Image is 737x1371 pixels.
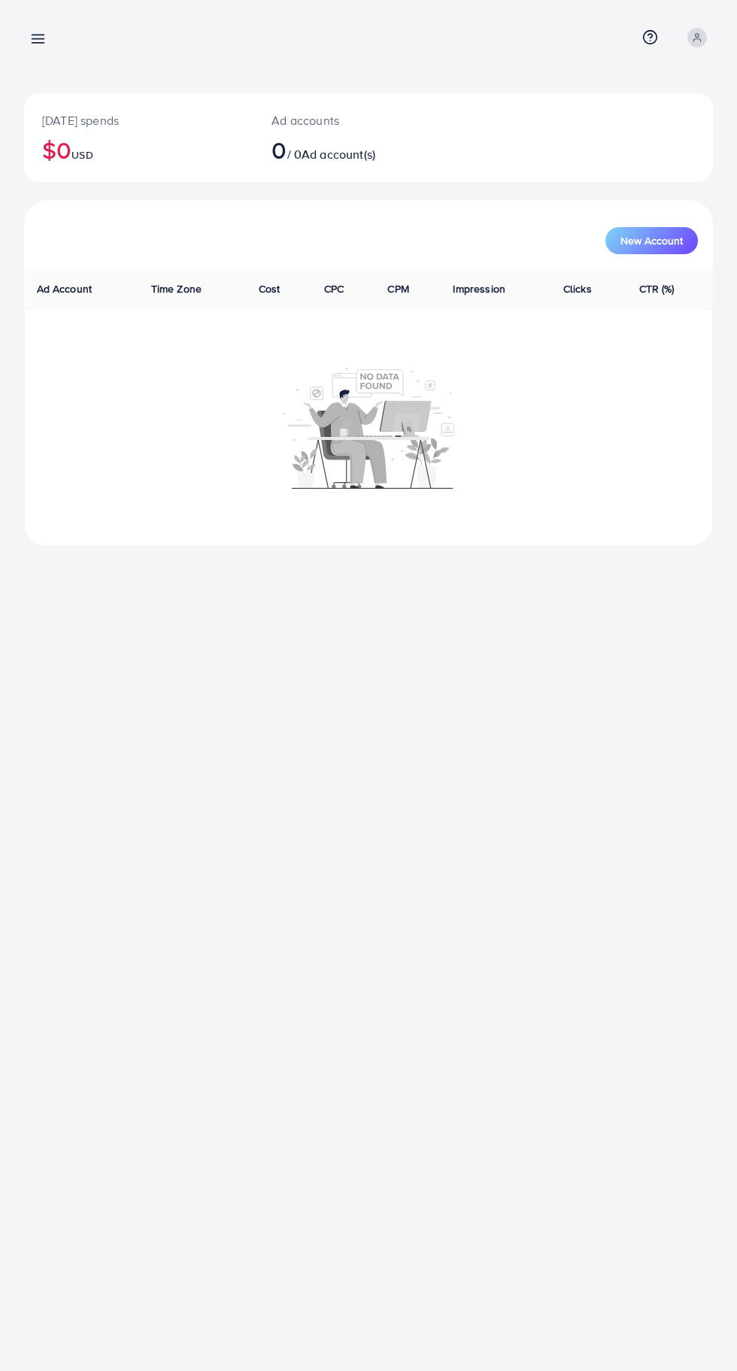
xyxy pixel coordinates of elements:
span: New Account [620,235,683,246]
p: Ad accounts [271,111,408,129]
span: Clicks [563,281,592,296]
span: CPM [387,281,408,296]
span: Ad account(s) [302,146,375,162]
span: USD [71,147,93,162]
span: CPC [324,281,344,296]
span: Time Zone [151,281,202,296]
span: CTR (%) [639,281,675,296]
span: 0 [271,132,287,167]
h2: / 0 [271,135,408,164]
p: [DATE] spends [42,111,235,129]
span: Cost [259,281,281,296]
button: New Account [605,227,698,254]
img: No account [283,365,454,489]
span: Impression [453,281,505,296]
h2: $0 [42,135,235,164]
span: Ad Account [37,281,93,296]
